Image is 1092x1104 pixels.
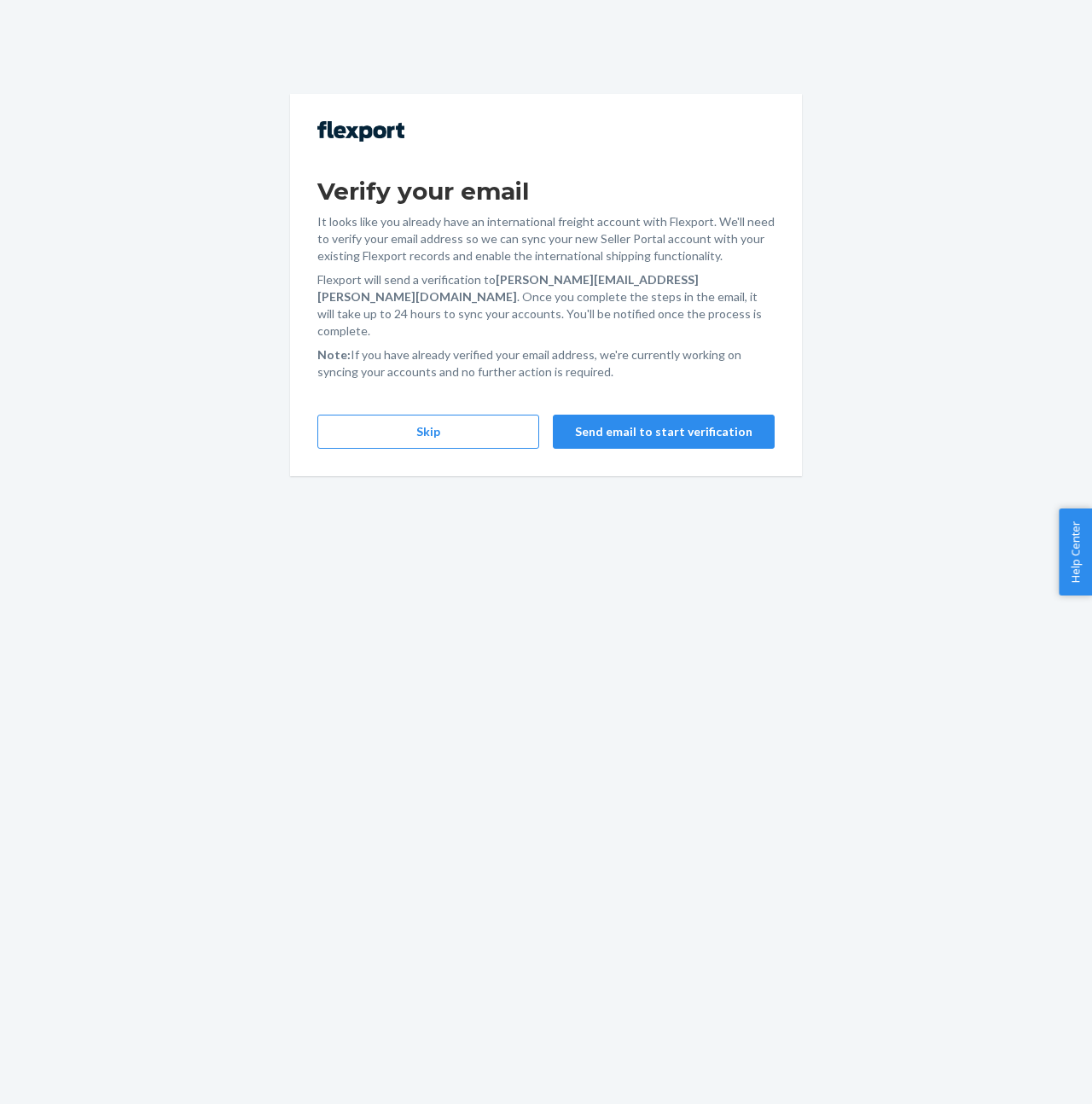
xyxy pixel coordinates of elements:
[317,213,775,264] p: It looks like you already have an international freight account with Flexport. We'll need to veri...
[317,415,539,449] button: Skip
[1059,508,1092,596] button: Help Center
[317,347,351,362] strong: Note:
[317,176,775,206] h1: Verify your email
[317,346,775,381] p: If you have already verified your email address, we're currently working on syncing your accounts...
[317,271,775,340] p: Flexport will send a verification to . Once you complete the steps in the email, it will take up ...
[553,415,775,449] button: Send email to start verification
[317,121,404,142] img: Flexport logo
[317,272,699,304] strong: [PERSON_NAME][EMAIL_ADDRESS][PERSON_NAME][DOMAIN_NAME]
